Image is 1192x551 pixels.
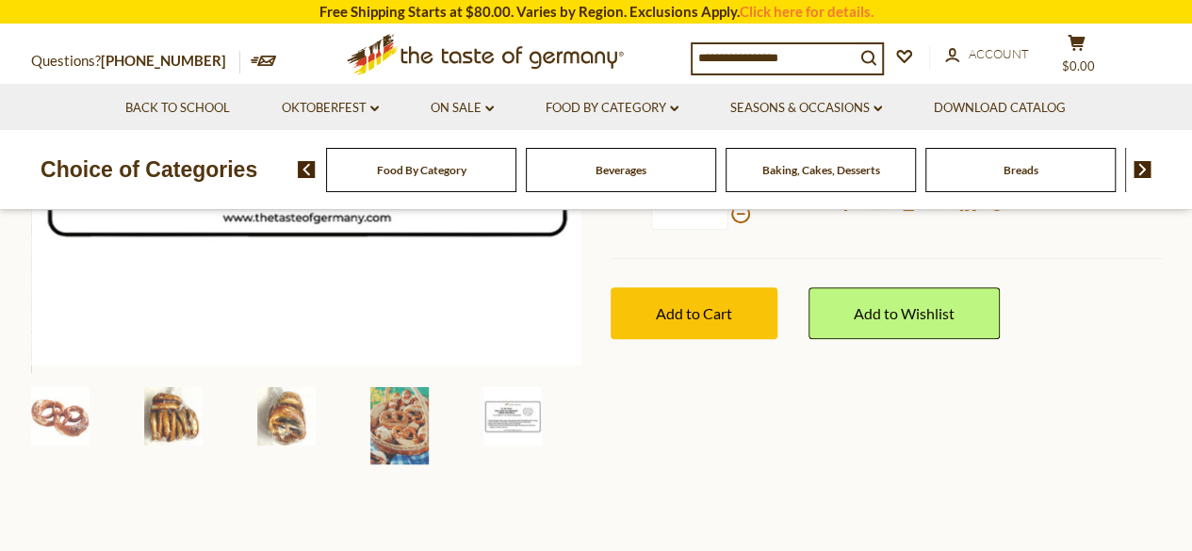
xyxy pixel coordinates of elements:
[125,98,230,119] a: Back to School
[483,387,542,446] img: The Taste of Germany Bavarian Soft Pretzels, 4oz., 10 pc., handmade and frozen
[546,98,678,119] a: Food By Category
[596,163,646,177] a: Beverages
[377,163,466,177] a: Food By Category
[257,387,316,446] img: The Taste of Germany Bavarian Soft Pretzels, 4oz., 10 pc., handmade and frozen
[740,3,874,20] a: Click here for details.
[101,52,226,69] a: [PHONE_NUMBER]
[945,44,1029,65] a: Account
[282,98,379,119] a: Oktoberfest
[656,304,732,322] span: Add to Cart
[611,287,777,339] button: Add to Cart
[1004,163,1038,177] a: Breads
[1049,34,1105,81] button: $0.00
[1134,161,1151,178] img: next arrow
[808,287,1000,339] a: Add to Wishlist
[144,387,203,446] img: The Taste of Germany Bavarian Soft Pretzels, 4oz., 10 pc., handmade and frozen
[298,161,316,178] img: previous arrow
[730,98,882,119] a: Seasons & Occasions
[431,98,494,119] a: On Sale
[762,163,880,177] a: Baking, Cakes, Desserts
[31,49,240,73] p: Questions?
[934,98,1066,119] a: Download Catalog
[31,387,90,446] img: The Taste of Germany Bavarian Soft Pretzels, 4oz., 10 pc., handmade and frozen
[1062,58,1095,73] span: $0.00
[969,46,1029,61] span: Account
[370,387,429,464] img: Handmade Fresh Bavarian Beer Garden Pretzels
